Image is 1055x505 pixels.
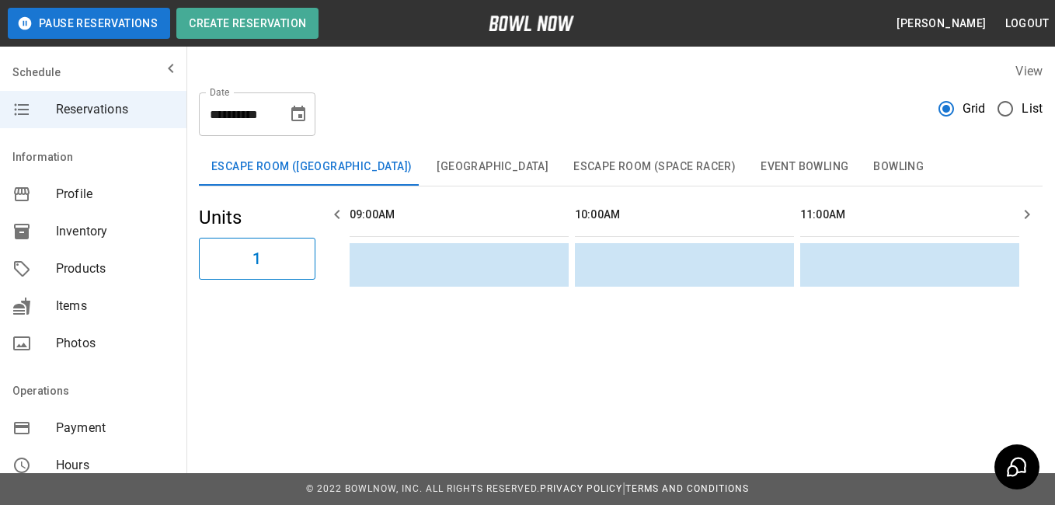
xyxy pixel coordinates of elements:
button: Choose date, selected date is Sep 29, 2025 [283,99,314,130]
span: Products [56,259,174,278]
a: Terms and Conditions [625,483,749,494]
th: 09:00AM [350,193,569,237]
h5: Units [199,205,315,230]
img: logo [489,16,574,31]
span: Hours [56,456,174,475]
span: Profile [56,185,174,204]
button: 1 [199,238,315,280]
th: 10:00AM [575,193,794,237]
button: Escape Room (Space Racer) [561,148,748,186]
button: Escape Room ([GEOGRAPHIC_DATA]) [199,148,424,186]
label: View [1015,64,1043,78]
button: [GEOGRAPHIC_DATA] [424,148,561,186]
a: Privacy Policy [540,483,622,494]
h6: 1 [252,246,261,271]
span: Items [56,297,174,315]
span: Grid [963,99,986,118]
span: Reservations [56,100,174,119]
button: Pause Reservations [8,8,170,39]
button: Create Reservation [176,8,319,39]
span: Payment [56,419,174,437]
div: inventory tabs [199,148,1043,186]
th: 11:00AM [800,193,1019,237]
button: [PERSON_NAME] [890,9,992,38]
button: Logout [999,9,1055,38]
button: Event Bowling [748,148,861,186]
span: © 2022 BowlNow, Inc. All Rights Reserved. [306,483,540,494]
span: List [1022,99,1043,118]
span: Photos [56,334,174,353]
button: Bowling [861,148,936,186]
span: Inventory [56,222,174,241]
